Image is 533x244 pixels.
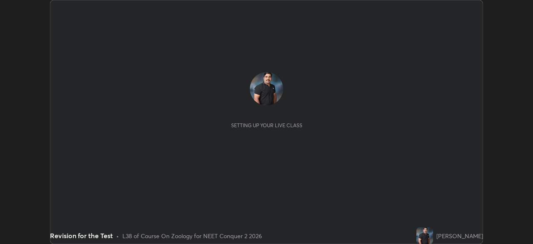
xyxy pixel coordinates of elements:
[122,231,262,240] div: L38 of Course On Zoology for NEET Conquer 2 2026
[50,231,113,241] div: Revision for the Test
[250,72,283,106] img: 0d51a949ae1246ebace575b2309852f0.jpg
[416,227,433,244] img: 0d51a949ae1246ebace575b2309852f0.jpg
[116,231,119,240] div: •
[231,122,302,128] div: Setting up your live class
[436,231,483,240] div: [PERSON_NAME]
